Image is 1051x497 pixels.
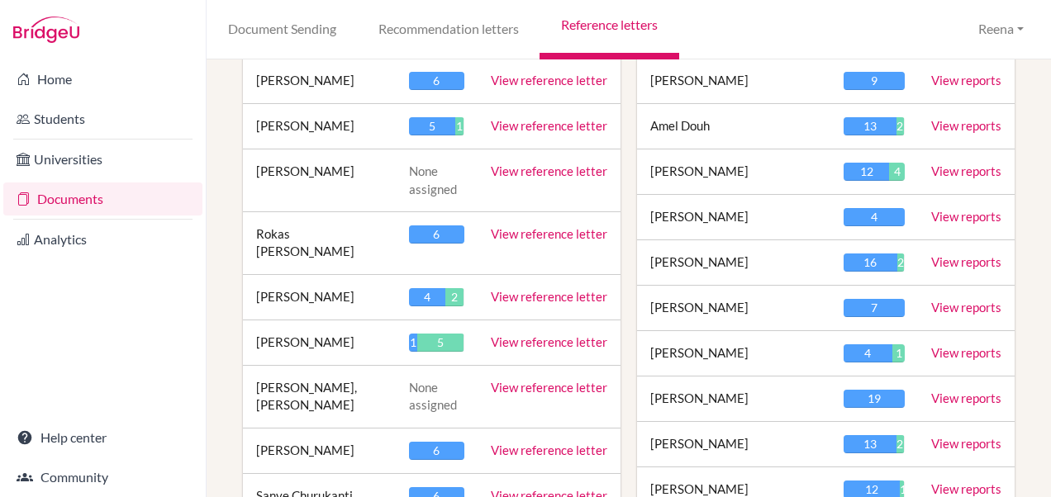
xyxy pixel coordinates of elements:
[637,59,830,104] td: [PERSON_NAME]
[3,421,202,454] a: Help center
[889,163,905,181] div: 4
[896,117,905,135] div: 2
[931,73,1001,88] a: View reports
[971,14,1031,45] button: Reena
[243,428,396,473] td: [PERSON_NAME]
[491,73,607,88] a: View reference letter
[3,223,202,256] a: Analytics
[491,380,607,395] a: View reference letter
[243,274,396,319] td: [PERSON_NAME]
[637,376,830,422] td: [PERSON_NAME]
[491,289,607,304] a: View reference letter
[3,102,202,135] a: Students
[844,299,905,317] div: 7
[931,390,1001,405] a: View reports
[455,117,464,135] div: 1
[637,240,830,286] td: [PERSON_NAME]
[844,163,890,181] div: 12
[3,63,202,96] a: Home
[491,118,607,133] a: View reference letter
[637,149,830,195] td: [PERSON_NAME]
[637,104,830,149] td: Amel Douh
[637,422,830,467] td: [PERSON_NAME]
[13,17,79,43] img: Bridge-U
[409,163,457,196] span: None assigned
[409,288,446,306] div: 4
[844,435,896,453] div: 13
[892,344,905,362] div: 1
[897,253,904,272] div: 2
[931,254,1001,269] a: View reports
[931,345,1001,360] a: View reports
[844,208,905,226] div: 4
[491,443,607,457] a: View reference letter
[931,300,1001,315] a: View reports
[637,331,830,376] td: [PERSON_NAME]
[931,118,1001,133] a: View reports
[3,461,202,494] a: Community
[243,365,396,428] td: [PERSON_NAME], [PERSON_NAME]
[417,334,464,352] div: 5
[409,380,457,412] span: None assigned
[896,435,905,453] div: 2
[844,390,905,408] div: 19
[445,288,464,306] div: 2
[243,149,396,212] td: [PERSON_NAME]
[931,209,1001,224] a: View reports
[491,334,607,349] a: View reference letter
[491,163,607,178] a: View reference letter
[931,436,1001,451] a: View reports
[409,442,465,460] div: 6
[243,104,396,149] td: [PERSON_NAME]
[637,195,830,240] td: [PERSON_NAME]
[931,481,1001,496] a: View reports
[409,72,465,90] div: 6
[409,334,418,352] div: 1
[243,211,396,274] td: Rokas [PERSON_NAME]
[3,143,202,176] a: Universities
[844,253,897,272] div: 16
[3,182,202,215] a: Documents
[243,319,396,365] td: [PERSON_NAME]
[243,59,396,104] td: [PERSON_NAME]
[637,286,830,331] td: [PERSON_NAME]
[844,117,896,135] div: 13
[491,226,607,241] a: View reference letter
[844,344,892,362] div: 4
[844,72,905,90] div: 9
[931,163,1001,178] a: View reports
[409,117,455,135] div: 5
[409,225,465,244] div: 6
